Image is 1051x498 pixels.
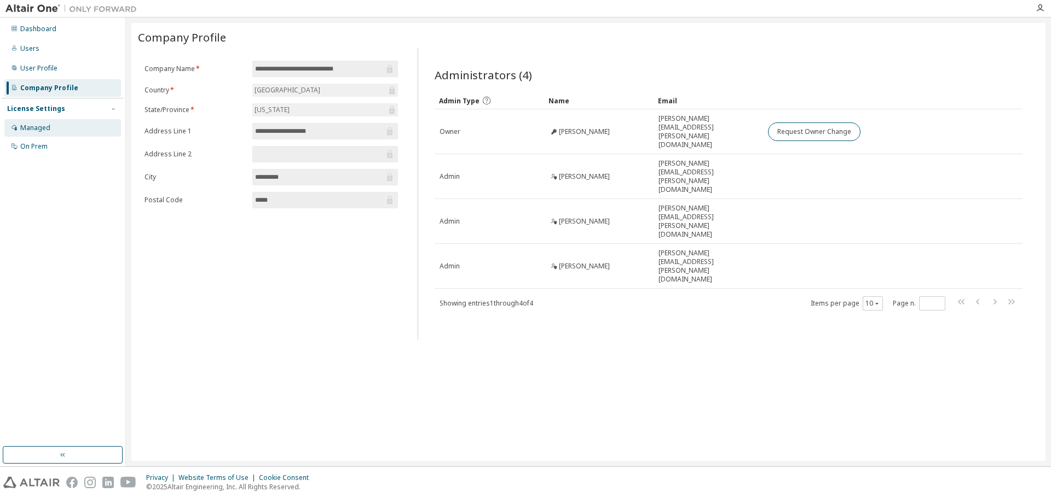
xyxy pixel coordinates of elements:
span: Admin [440,262,460,271]
span: Items per page [811,296,883,310]
span: Company Profile [138,30,226,45]
span: Admin [440,217,460,226]
span: Owner [440,127,460,136]
div: Name [548,92,649,109]
div: On Prem [20,142,48,151]
div: [US_STATE] [253,104,291,116]
img: youtube.svg [120,477,136,488]
div: Company Profile [20,84,78,92]
label: Country [145,86,246,95]
div: Website Terms of Use [178,473,259,482]
label: Address Line 1 [145,127,246,136]
img: altair_logo.svg [3,477,60,488]
label: Postal Code [145,196,246,204]
span: Admin Type [439,96,480,106]
span: [PERSON_NAME][EMAIL_ADDRESS][PERSON_NAME][DOMAIN_NAME] [659,249,758,284]
button: 10 [865,299,880,308]
span: [PERSON_NAME][EMAIL_ADDRESS][PERSON_NAME][DOMAIN_NAME] [659,159,758,194]
span: [PERSON_NAME] [559,127,610,136]
span: Admin [440,172,460,181]
img: Altair One [5,3,142,14]
img: facebook.svg [66,477,78,488]
div: Cookie Consent [259,473,315,482]
div: Users [20,44,39,53]
img: linkedin.svg [102,477,114,488]
div: [GEOGRAPHIC_DATA] [253,84,322,96]
label: State/Province [145,106,246,114]
span: [PERSON_NAME] [559,217,610,226]
span: [PERSON_NAME] [559,172,610,181]
div: Privacy [146,473,178,482]
span: [PERSON_NAME][EMAIL_ADDRESS][PERSON_NAME][DOMAIN_NAME] [659,114,758,149]
div: Dashboard [20,25,56,33]
button: Request Owner Change [768,122,861,141]
img: instagram.svg [84,477,96,488]
label: Company Name [145,65,246,73]
div: [GEOGRAPHIC_DATA] [252,84,398,97]
div: [US_STATE] [252,103,398,116]
div: Managed [20,124,50,132]
div: License Settings [7,104,65,113]
div: User Profile [20,64,57,73]
span: Administrators (4) [435,67,532,83]
span: [PERSON_NAME][EMAIL_ADDRESS][PERSON_NAME][DOMAIN_NAME] [659,204,758,239]
span: Showing entries 1 through 4 of 4 [440,298,533,308]
label: City [145,173,246,181]
span: Page n. [893,296,945,310]
div: Email [658,92,759,109]
p: © 2025 Altair Engineering, Inc. All Rights Reserved. [146,482,315,491]
span: [PERSON_NAME] [559,262,610,271]
label: Address Line 2 [145,150,246,159]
